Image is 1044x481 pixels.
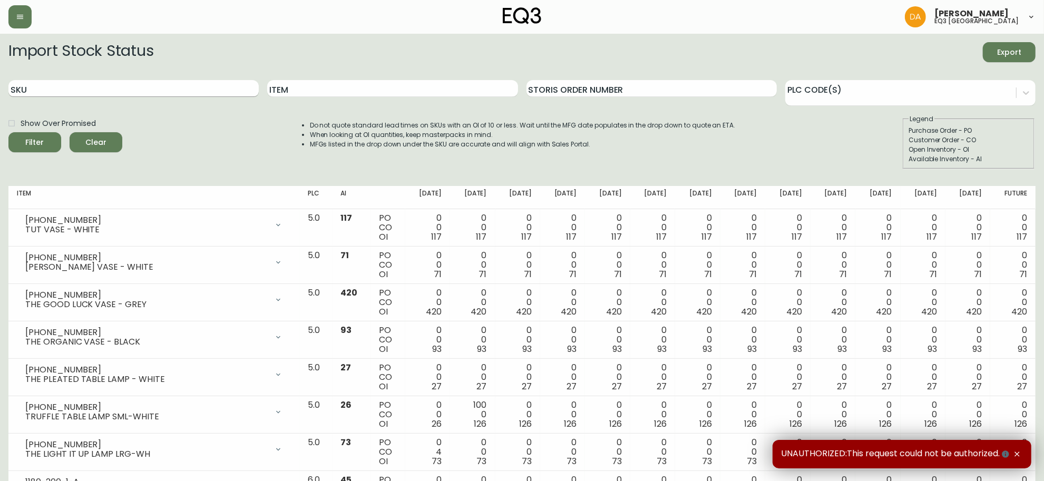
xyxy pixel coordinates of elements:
[1017,231,1027,243] span: 117
[774,326,802,354] div: 0 0
[909,438,937,466] div: 0 0
[702,455,712,467] span: 73
[567,231,577,243] span: 117
[414,400,442,429] div: 0 0
[414,251,442,279] div: 0 0
[927,380,937,392] span: 27
[25,337,268,347] div: THE ORGANIC VASE - BLACK
[17,438,291,461] div: [PHONE_NUMBER]THE LIGHT IT UP LAMP LRG-WH
[299,186,333,209] th: PLC
[458,213,486,242] div: 0 0
[78,136,114,149] span: Clear
[299,321,333,359] td: 5.0
[741,306,757,318] span: 420
[999,251,1027,279] div: 0 0
[747,455,757,467] span: 73
[729,400,757,429] div: 0 0
[426,306,442,318] span: 420
[567,380,577,392] span: 27
[504,213,532,242] div: 0 0
[746,231,757,243] span: 117
[836,231,847,243] span: 117
[25,262,268,272] div: [PERSON_NAME] VASE - WHITE
[585,186,630,209] th: [DATE]
[954,438,982,466] div: 0 0
[701,231,712,243] span: 117
[729,251,757,279] div: 0 0
[379,343,388,355] span: OI
[702,380,712,392] span: 27
[909,251,937,279] div: 0 0
[432,380,442,392] span: 27
[504,326,532,354] div: 0 0
[341,361,352,374] span: 27
[973,343,982,355] span: 93
[25,300,268,309] div: THE GOOD LUCK VASE - GREY
[882,231,892,243] span: 117
[819,400,847,429] div: 0 0
[593,438,621,466] div: 0 0
[299,434,333,471] td: 5.0
[611,231,622,243] span: 117
[864,251,892,279] div: 0 0
[521,231,532,243] span: 117
[990,186,1036,209] th: Future
[504,251,532,279] div: 0 0
[684,213,711,242] div: 0 0
[999,400,1027,429] div: 0 0
[522,455,532,467] span: 73
[17,326,291,349] div: [PHONE_NUMBER]THE ORGANIC VASE - BLACK
[909,288,937,317] div: 0 0
[926,231,937,243] span: 117
[819,326,847,354] div: 0 0
[458,288,486,317] div: 0 0
[310,140,736,149] li: MFGs listed in the drop down under the SKU are accurate and will align with Sales Portal.
[25,449,268,459] div: THE LIGHT IT UP LAMP LRG-WH
[934,9,1009,18] span: [PERSON_NAME]
[945,186,990,209] th: [DATE]
[837,343,847,355] span: 93
[25,403,268,412] div: [PHONE_NUMBER]
[999,213,1027,242] div: 0 0
[839,268,847,280] span: 71
[699,418,712,430] span: 126
[524,268,532,280] span: 71
[656,231,667,243] span: 117
[379,363,397,391] div: PO CO
[8,186,299,209] th: Item
[657,455,667,467] span: 73
[909,326,937,354] div: 0 0
[379,400,397,429] div: PO CO
[639,326,667,354] div: 0 0
[379,251,397,279] div: PO CO
[477,380,487,392] span: 27
[519,418,532,430] span: 126
[880,418,892,430] span: 126
[593,288,621,317] div: 0 0
[928,343,937,355] span: 93
[379,326,397,354] div: PO CO
[929,268,937,280] span: 71
[921,306,937,318] span: 420
[458,363,486,391] div: 0 0
[657,343,667,355] span: 93
[901,186,945,209] th: [DATE]
[999,326,1027,354] div: 0 0
[458,438,486,466] div: 0 0
[504,288,532,317] div: 0 0
[659,268,667,280] span: 71
[341,212,353,224] span: 117
[540,186,585,209] th: [DATE]
[476,231,487,243] span: 117
[310,121,736,130] li: Do not quote standard lead times on SKUs with an OI of 10 or less. Wait until the MFG date popula...
[924,418,937,430] span: 126
[1017,380,1027,392] span: 27
[341,249,349,261] span: 71
[774,213,802,242] div: 0 0
[1019,268,1027,280] span: 71
[639,213,667,242] div: 0 0
[612,343,622,355] span: 93
[684,251,711,279] div: 0 0
[299,209,333,247] td: 5.0
[974,268,982,280] span: 71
